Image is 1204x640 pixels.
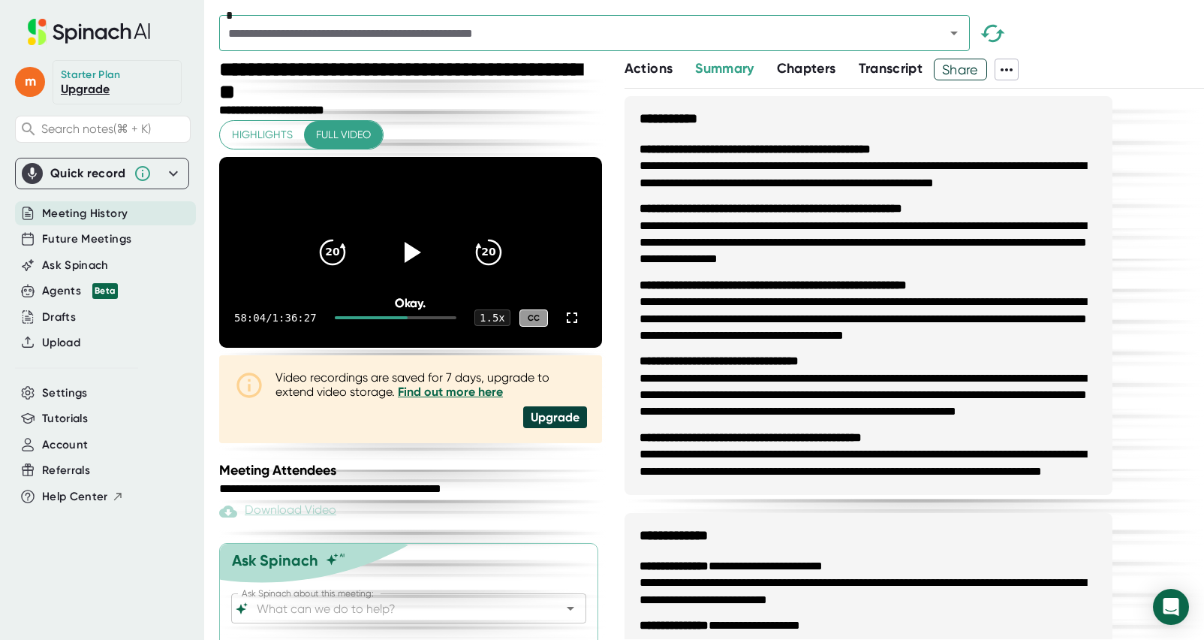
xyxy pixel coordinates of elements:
[42,488,124,506] button: Help Center
[15,67,45,97] span: m
[42,205,128,222] button: Meeting History
[61,68,121,82] div: Starter Plan
[254,598,537,619] input: What can we do to help?
[934,59,987,80] button: Share
[944,23,965,44] button: Open
[42,385,88,402] button: Settings
[50,166,126,181] div: Quick record
[220,121,305,149] button: Highlights
[1153,589,1189,625] div: Open Intercom Messenger
[398,385,503,399] a: Find out more here
[42,436,88,454] button: Account
[474,309,510,326] div: 1.5 x
[560,598,581,619] button: Open
[935,56,986,83] span: Share
[777,59,836,79] button: Chapters
[519,309,548,327] div: CC
[61,82,110,96] a: Upgrade
[41,122,151,136] span: Search notes (⌘ + K)
[219,503,336,521] div: Paid feature
[777,60,836,77] span: Chapters
[42,282,118,300] button: Agents Beta
[42,257,109,274] button: Ask Spinach
[859,59,923,79] button: Transcript
[42,282,118,300] div: Agents
[695,60,754,77] span: Summary
[859,60,923,77] span: Transcript
[695,59,754,79] button: Summary
[316,125,371,144] span: Full video
[42,462,90,479] button: Referrals
[232,125,293,144] span: Highlights
[523,406,587,428] div: Upgrade
[22,158,182,189] div: Quick record
[42,488,108,506] span: Help Center
[625,59,673,79] button: Actions
[304,121,383,149] button: Full video
[42,334,80,352] button: Upload
[232,551,318,569] div: Ask Spinach
[625,60,673,77] span: Actions
[42,309,76,326] button: Drafts
[42,410,88,427] button: Tutorials
[275,370,587,399] div: Video recordings are saved for 7 days, upgrade to extend video storage.
[219,462,606,478] div: Meeting Attendees
[257,296,564,310] div: Okay.
[92,283,118,299] div: Beta
[42,231,131,248] button: Future Meetings
[234,312,317,324] div: 58:04 / 1:36:27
